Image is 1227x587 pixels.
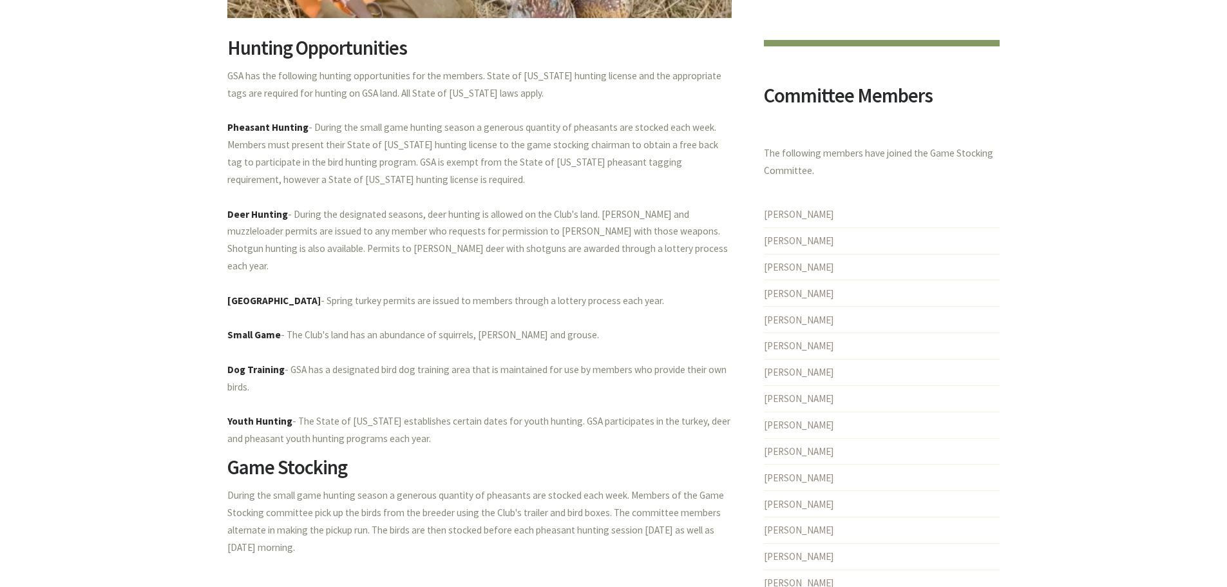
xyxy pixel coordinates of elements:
a: [PERSON_NAME] [764,314,834,326]
h2: Game Stocking [227,457,732,487]
strong: Youth Hunting [227,415,292,427]
p: GSA has the following hunting opportunities for the members. State of [US_STATE] hunting license ... [227,68,732,448]
a: [PERSON_NAME] [764,498,834,510]
strong: Small Game [227,329,281,341]
a: [PERSON_NAME] [764,235,834,247]
h2: Committee Members [764,86,1000,115]
strong: Deer Hunting [227,208,288,220]
a: [PERSON_NAME] [764,340,834,352]
strong: [GEOGRAPHIC_DATA] [227,294,321,307]
a: [PERSON_NAME] [764,550,834,563]
a: [PERSON_NAME] [764,208,834,220]
a: [PERSON_NAME] [764,524,834,536]
strong: Pheasant Hunting [227,121,309,133]
a: [PERSON_NAME] [764,472,834,484]
a: [PERSON_NAME] [764,445,834,457]
p: The following members have joined the Game Stocking Committee. [764,145,1000,180]
a: [PERSON_NAME] [764,261,834,273]
a: [PERSON_NAME] [764,366,834,378]
a: [PERSON_NAME] [764,287,834,300]
strong: Dog Training [227,363,285,376]
p: During the small game hunting season a generous quantity of pheasants are stocked each week. Memb... [227,487,732,556]
a: [PERSON_NAME] [764,392,834,405]
h2: Hunting Opportunities [227,38,732,68]
a: [PERSON_NAME] [764,419,834,431]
